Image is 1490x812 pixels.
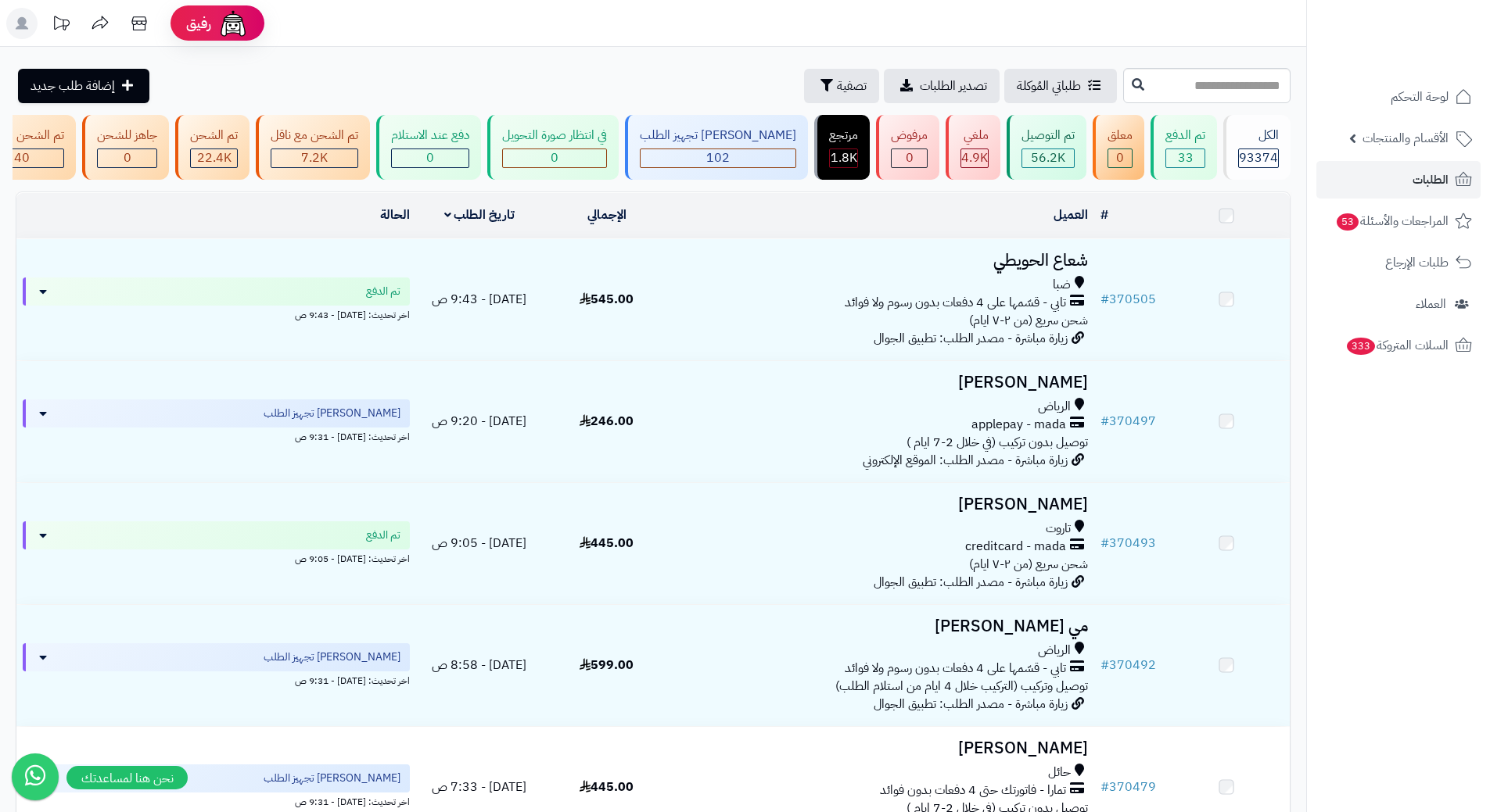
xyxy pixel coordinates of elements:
span: السلات المتروكة [1345,334,1449,356]
div: [PERSON_NAME] تجهيز الطلب [640,127,796,145]
div: تم الشحن [190,127,238,145]
span: 0 [551,148,558,167]
span: إضافة طلب جديد [31,77,115,95]
span: 93374 [1239,148,1278,167]
div: مرفوض [891,127,928,145]
span: الأقسام والمنتجات [1363,127,1449,149]
div: 56206 [1022,149,1074,167]
span: 0 [906,148,914,167]
span: 445.00 [580,534,634,553]
span: [DATE] - 9:43 ص [432,290,526,309]
div: 4937 [961,149,988,167]
h3: [PERSON_NAME] [677,739,1088,757]
span: المراجعات والأسئلة [1335,210,1449,232]
div: مرتجع [829,127,858,145]
div: اخر تحديث: [DATE] - 9:31 ص [23,671,410,688]
span: applepay - mada [971,416,1066,434]
img: logo-2.png [1384,12,1475,45]
button: تصفية [804,69,879,103]
a: #370479 [1100,778,1156,796]
span: [DATE] - 9:20 ص [432,412,526,431]
span: 33 [1178,148,1194,167]
a: مرتجع 1.8K [811,115,873,180]
a: لوحة التحكم [1316,78,1481,116]
span: الرياض [1038,642,1071,660]
span: # [1100,290,1109,309]
span: تابي - قسّمها على 4 دفعات بدون رسوم ولا فوائد [845,660,1066,678]
span: 599.00 [580,656,634,674]
div: اخر تحديث: [DATE] - 9:31 ص [23,792,410,809]
span: 340 [6,148,30,167]
a: مرفوض 0 [873,115,942,180]
div: اخر تحديث: [DATE] - 9:43 ص [23,306,410,322]
span: تم الدفع [366,284,400,299]
span: لوحة التحكم [1391,86,1449,108]
a: #370505 [1100,290,1156,309]
a: تحديثات المنصة [41,8,81,43]
div: اخر تحديث: [DATE] - 9:31 ص [23,427,410,444]
span: 0 [1116,148,1124,167]
span: # [1100,412,1109,431]
span: توصيل بدون تركيب (في خلال 2-7 ايام ) [907,433,1088,452]
h3: شعاع الحويطي [677,252,1088,270]
span: [PERSON_NAME] تجهيز الطلب [264,649,400,665]
a: المراجعات والأسئلة53 [1316,202,1481,240]
div: 102 [641,149,795,167]
a: # [1100,206,1108,224]
span: [DATE] - 8:58 ص [432,656,526,674]
span: [DATE] - 7:33 ص [432,778,526,796]
div: ملغي [960,127,989,145]
a: #370497 [1100,412,1156,431]
a: #370492 [1100,656,1156,674]
span: 22.4K [197,148,232,167]
span: تم الدفع [366,528,400,543]
h3: [PERSON_NAME] [677,374,1088,392]
div: تم التوصيل [1021,127,1075,145]
div: اخر تحديث: [DATE] - 9:05 ص [23,549,410,566]
span: 246.00 [580,412,634,431]
span: رفيق [186,14,211,33]
h3: مي [PERSON_NAME] [677,617,1088,635]
span: طلبات الإرجاع [1385,252,1449,274]
a: الكل93374 [1220,115,1294,180]
span: العملاء [1416,293,1446,315]
a: تم التوصيل 56.2K [1004,115,1090,180]
span: حائل [1048,764,1071,782]
span: 445.00 [580,778,634,796]
span: تمارا - فاتورتك حتى 4 دفعات بدون فوائد [880,782,1066,799]
span: [PERSON_NAME] تجهيز الطلب [264,771,400,786]
span: تصفية [837,77,867,95]
div: الكل [1238,127,1279,145]
span: زيارة مباشرة - مصدر الطلب: الموقع الإلكتروني [863,451,1068,470]
a: جاهز للشحن 0 [79,115,172,180]
span: 0 [124,148,131,167]
a: طلبات الإرجاع [1316,244,1481,281]
span: 545.00 [580,290,634,309]
div: في انتظار صورة التحويل [502,127,607,145]
span: الرياض [1038,398,1071,416]
div: جاهز للشحن [97,127,157,145]
div: 1784 [830,149,857,167]
a: العملاء [1316,285,1481,323]
a: دفع عند الاستلام 0 [373,115,484,180]
div: تم الشحن مع ناقل [271,127,358,145]
span: الطلبات [1413,169,1449,191]
span: 102 [706,148,730,167]
div: معلق [1108,127,1133,145]
a: تصدير الطلبات [884,69,1000,103]
div: 0 [503,149,606,167]
div: تم الدفع [1165,127,1205,145]
div: 7223 [271,149,357,167]
span: توصيل وتركيب (التركيب خلال 4 ايام من استلام الطلب) [835,677,1088,696]
div: 0 [98,149,156,167]
a: تم الدفع 33 [1147,115,1220,180]
span: # [1100,534,1109,553]
a: إضافة طلب جديد [18,69,149,103]
a: العميل [1054,206,1088,224]
span: تاروت [1046,520,1071,538]
span: تابي - قسّمها على 4 دفعات بدون رسوم ولا فوائد [845,294,1066,312]
span: طلباتي المُوكلة [1017,77,1081,95]
span: 53 [1336,213,1360,231]
a: الحالة [380,206,410,224]
a: في انتظار صورة التحويل 0 [484,115,622,180]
